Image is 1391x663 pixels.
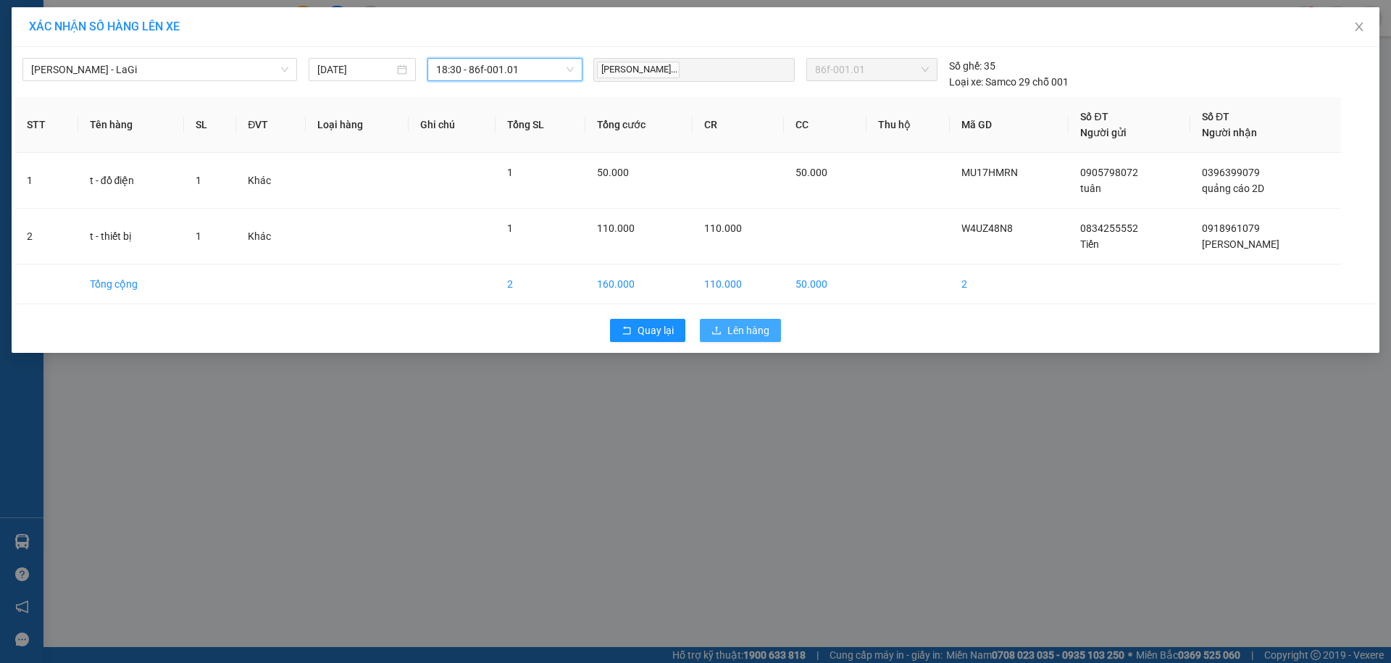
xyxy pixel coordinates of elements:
th: Tổng SL [496,97,585,153]
th: ĐVT [236,97,306,153]
td: 160.000 [585,264,693,304]
th: STT [15,97,78,153]
span: 110.000 [597,222,635,234]
span: W4UZ48N8 [961,222,1013,234]
span: Người nhận [1202,127,1257,138]
button: rollbackQuay lại [610,319,685,342]
button: uploadLên hàng [700,319,781,342]
span: Số ghế: [949,58,982,74]
th: Tên hàng [78,97,185,153]
span: 0396399079 [1202,167,1260,178]
span: Hồ Chí Minh - LaGi [31,59,288,80]
span: 0905798072 [1080,167,1138,178]
span: tuân [1080,183,1101,194]
td: 110.000 [693,264,784,304]
th: CC [784,97,866,153]
td: 50.000 [784,264,866,304]
th: Loại hàng [306,97,409,153]
span: Loại xe: [949,74,983,90]
span: 18:30 - 86f-001.01 [436,59,574,80]
th: SL [184,97,236,153]
span: Số ĐT [1080,111,1108,122]
span: 1 [507,222,513,234]
span: 0834255552 [1080,222,1138,234]
td: 2 [15,209,78,264]
span: [PERSON_NAME]... [597,62,680,78]
td: Khác [236,153,306,209]
span: 1 [507,167,513,178]
span: Quay lại [638,322,674,338]
span: 50.000 [597,167,629,178]
th: Tổng cước [585,97,693,153]
span: quảng cáo 2D [1202,183,1264,194]
div: Samco 29 chỗ 001 [949,74,1069,90]
td: t - đồ điện [78,153,185,209]
td: 2 [496,264,585,304]
span: close [1353,21,1365,33]
span: 110.000 [704,222,742,234]
span: W4UZ48N8 [111,25,180,41]
span: 50.000 [795,167,827,178]
th: Thu hộ [866,97,950,153]
span: 33 Bác Ái, P Phước Hội, TX Lagi [6,51,68,92]
td: t - thiết bị [78,209,185,264]
td: 2 [950,264,1069,304]
span: Tiến [1080,238,1099,250]
span: upload [711,325,722,337]
input: 12/08/2025 [317,62,394,78]
span: 1 [196,230,201,242]
button: Close [1339,7,1379,48]
div: 35 [949,58,995,74]
span: 0918961079 [1202,222,1260,234]
td: Tổng cộng [78,264,185,304]
span: XÁC NHẬN SỐ HÀNG LÊN XE [29,20,180,33]
span: [PERSON_NAME] [1202,238,1279,250]
span: Số ĐT [1202,111,1229,122]
th: CR [693,97,784,153]
span: 86f-001.01 [815,59,928,80]
th: Mã GD [950,97,1069,153]
span: rollback [622,325,632,337]
span: Lên hàng [727,322,769,338]
th: Ghi chú [409,97,496,153]
span: 0968278298 [6,94,71,108]
span: MU17HMRN [961,167,1018,178]
span: Người gửi [1080,127,1127,138]
td: 1 [15,153,78,209]
span: 1 [196,175,201,186]
td: Khác [236,209,306,264]
strong: Nhà xe Mỹ Loan [6,6,72,46]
